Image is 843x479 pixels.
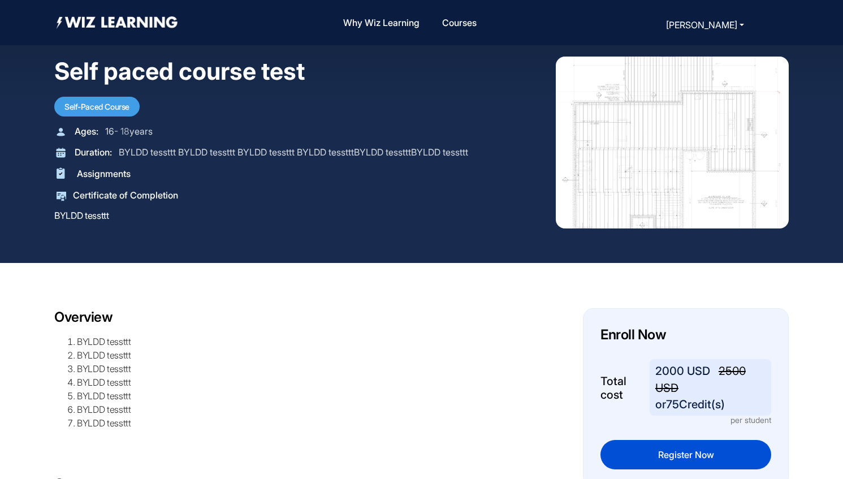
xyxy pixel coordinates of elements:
[77,389,131,403] li: BYLDD tessttt
[114,126,129,137] span: - 18
[75,126,98,137] p: Ages:
[77,335,131,348] li: BYLDD tessttt
[105,126,153,137] span: 16 years
[655,364,710,378] span: 2000 USD
[77,362,131,376] li: BYLDD tessttt
[54,97,140,116] p: Self-Paced Course
[438,11,481,35] a: Courses
[73,190,178,201] p: Certificate of Completion
[650,416,771,425] div: per student
[77,416,131,430] li: BYLDD tessttt
[600,374,650,402] p: Total cost
[119,147,470,158] span: BYLDD tessttt BYLDD tessttt BYLDD tessttt BYLDD tesstttBYLDD tesstttBYLDD tessttt
[54,308,131,326] p: Overview
[339,11,424,35] a: Why Wiz Learning
[77,169,131,179] p: Assignments
[658,449,714,460] a: Register Now
[54,209,497,222] p: BYLDD tessttt
[663,17,747,33] button: [PERSON_NAME]
[77,403,131,416] li: BYLDD tessttt
[77,376,131,389] li: BYLDD tessttt
[600,326,771,343] div: Enroll Now
[655,396,766,412] div: or Credit(s)
[666,398,679,411] span: 75
[54,57,497,87] h1: Self paced course test
[556,57,789,228] img: 2025-05-20T13%3A17%3A31.532Z_Mk%20image%20with%20marks.png
[75,147,112,158] p: Duration:
[54,146,68,159] img: calender.svg
[77,348,131,362] li: BYLDD tessttt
